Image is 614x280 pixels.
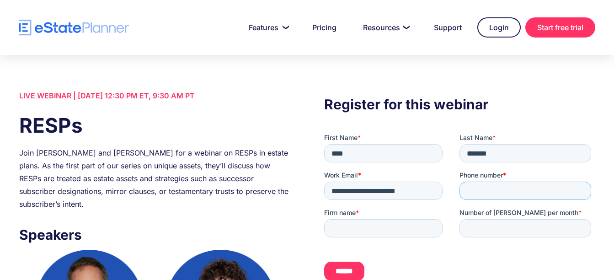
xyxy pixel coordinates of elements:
a: home [19,20,129,36]
h1: RESPs [19,111,290,140]
h3: Speakers [19,224,290,245]
div: Join [PERSON_NAME] and [PERSON_NAME] for a webinar on RESPs in estate plans. As the first part of... [19,146,290,210]
div: LIVE WEBINAR | [DATE] 12:30 PM ET, 9:30 AM PT [19,89,290,102]
a: Support [423,18,473,37]
a: Resources [352,18,418,37]
a: Pricing [301,18,347,37]
a: Start free trial [525,17,595,38]
a: Login [477,17,521,38]
a: Features [238,18,297,37]
h3: Register for this webinar [324,94,595,115]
